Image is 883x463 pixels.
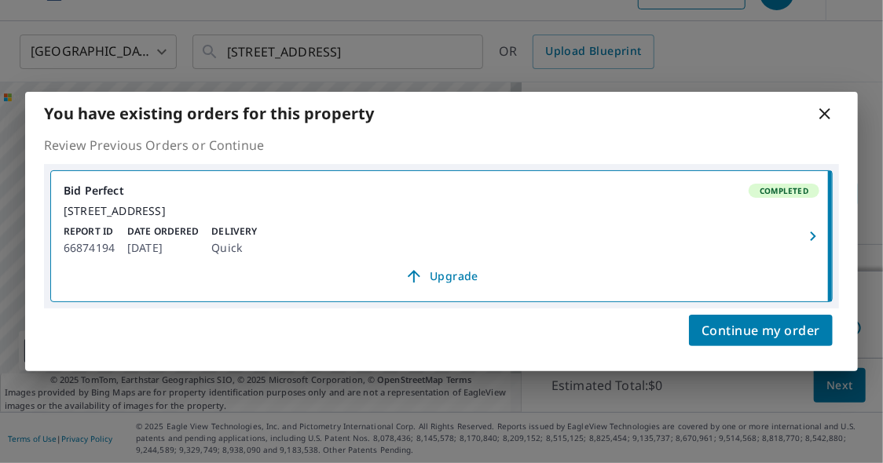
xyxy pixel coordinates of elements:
[702,319,820,341] span: Continue my order
[64,224,115,239] p: Report ID
[51,171,832,301] a: Bid PerfectCompleted[STREET_ADDRESS]Report ID66874194Date Ordered[DATE]DeliveryQuickUpgrade
[211,224,257,239] p: Delivery
[127,224,199,239] p: Date Ordered
[750,185,818,196] span: Completed
[64,184,819,198] div: Bid Perfect
[211,239,257,257] p: Quick
[64,264,819,289] a: Upgrade
[64,204,819,218] div: [STREET_ADDRESS]
[73,267,810,286] span: Upgrade
[127,239,199,257] p: [DATE]
[44,103,374,124] b: You have existing orders for this property
[44,136,839,155] p: Review Previous Orders or Continue
[689,315,833,346] button: Continue my order
[64,239,115,257] p: 66874194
